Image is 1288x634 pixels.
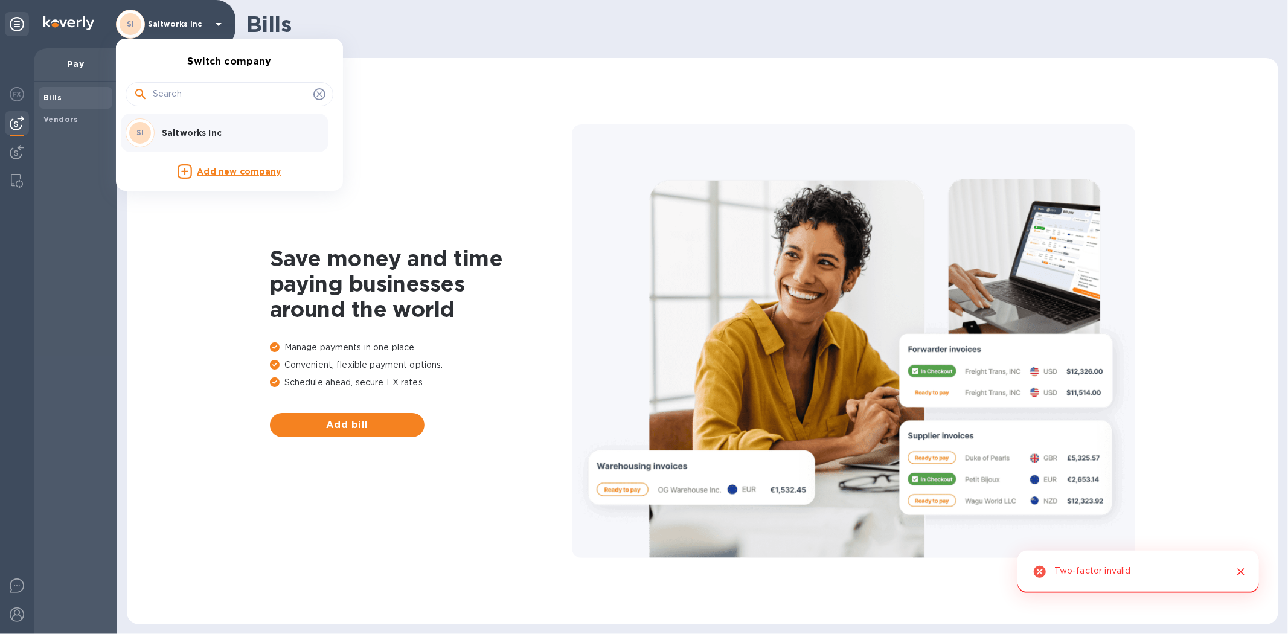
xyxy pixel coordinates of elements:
[1233,564,1249,580] button: Close
[162,127,314,139] p: Saltworks Inc
[136,128,144,137] b: SI
[153,85,309,103] input: Search
[197,165,281,179] p: Add new company
[1054,560,1131,583] div: Two-factor invalid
